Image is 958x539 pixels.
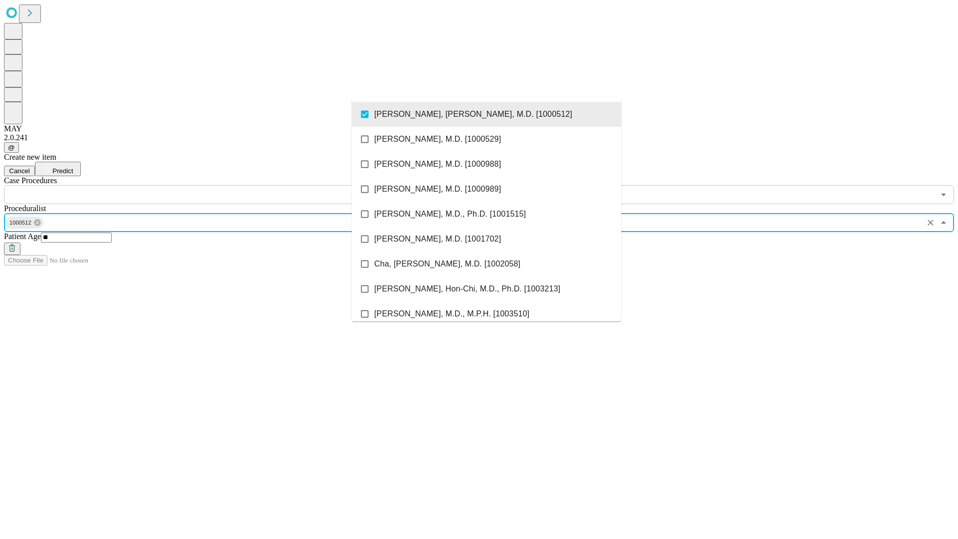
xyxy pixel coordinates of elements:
[924,216,938,230] button: Clear
[4,153,56,161] span: Create new item
[4,142,19,153] button: @
[4,176,57,185] span: Scheduled Procedure
[374,158,501,170] span: [PERSON_NAME], M.D. [1000988]
[4,232,41,241] span: Patient Age
[4,124,954,133] div: MAY
[9,167,30,175] span: Cancel
[4,133,954,142] div: 2.0.241
[35,162,81,176] button: Predict
[374,208,526,220] span: [PERSON_NAME], M.D., Ph.D. [1001515]
[374,133,501,145] span: [PERSON_NAME], M.D. [1000529]
[374,233,501,245] span: [PERSON_NAME], M.D. [1001702]
[374,183,501,195] span: [PERSON_NAME], M.D. [1000989]
[937,188,951,202] button: Open
[937,216,951,230] button: Close
[52,167,73,175] span: Predict
[5,217,43,229] div: 1000512
[374,258,520,270] span: Cha, [PERSON_NAME], M.D. [1002058]
[374,308,529,320] span: [PERSON_NAME], M.D., M.P.H. [1003510]
[8,144,15,151] span: @
[4,204,46,213] span: Proceduralist
[4,166,35,176] button: Cancel
[5,217,35,229] span: 1000512
[374,283,560,295] span: [PERSON_NAME], Hon-Chi, M.D., Ph.D. [1003213]
[374,108,572,120] span: [PERSON_NAME], [PERSON_NAME], M.D. [1000512]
